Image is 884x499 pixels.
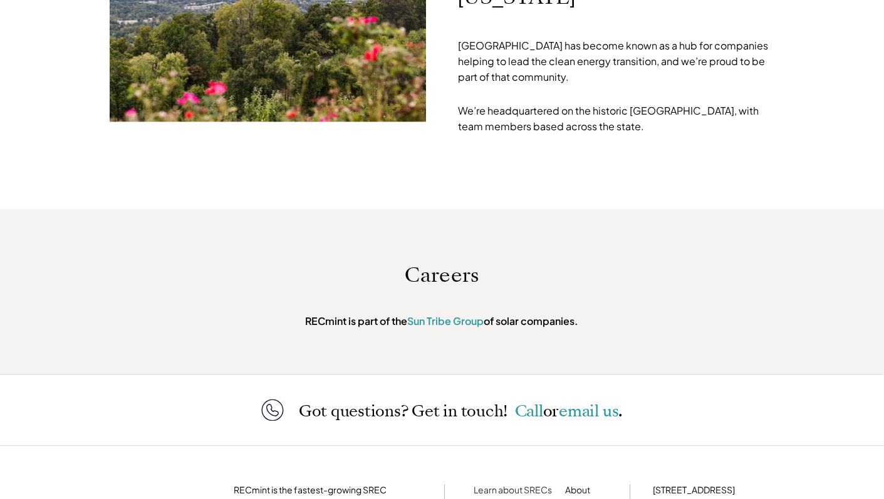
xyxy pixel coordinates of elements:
p: We’re headquartered on the historic [GEOGRAPHIC_DATA], with team members based across the state. [458,87,775,134]
p: Careers [234,263,651,287]
p: [GEOGRAPHIC_DATA] has become known as a hub for companies helping to lead the clean energy transi... [458,38,775,85]
a: Sun Tribe Group [408,314,484,327]
a: Learn about SRECs [474,484,552,495]
a: About [565,484,590,495]
a: email us [559,400,618,422]
a: Call [515,400,543,422]
span: or [543,400,559,422]
p: [STREET_ADDRESS] [653,483,780,496]
p: Got questions? Get in touch! [299,403,623,419]
p: RECmint is part of the of solar companies. [234,315,651,327]
span: . [618,400,623,422]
